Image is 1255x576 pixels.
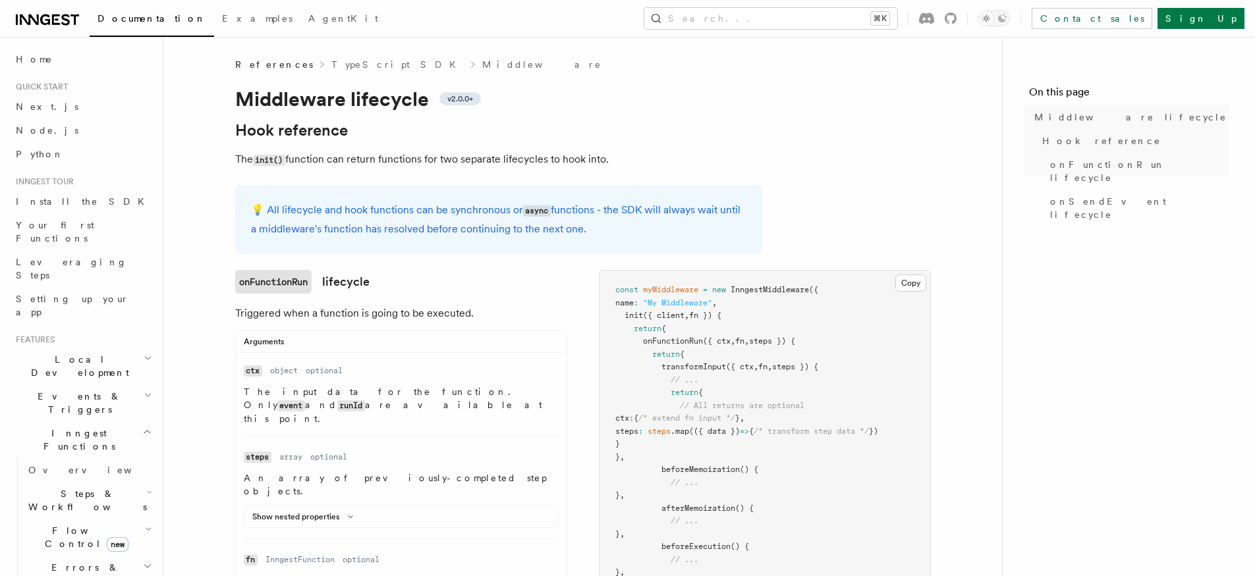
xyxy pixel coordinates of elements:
span: .map [671,427,689,436]
button: Show nested properties [252,511,358,522]
code: fn [244,554,258,565]
span: } [735,413,740,423]
span: init [625,311,643,320]
span: AgentKit [308,13,378,24]
span: Flow Control [23,524,145,550]
a: Leveraging Steps [11,250,155,287]
p: The function can return functions for two separate lifecycles to hook into. [235,150,762,169]
span: onSendEvent lifecycle [1050,195,1229,221]
span: fn [758,362,767,371]
span: }) [869,427,878,436]
button: Copy [895,275,926,292]
a: Python [11,142,155,166]
a: Middleware lifecycle [1029,105,1229,129]
span: steps }) { [749,336,795,346]
a: Next.js [11,95,155,118]
span: ({ ctx [703,336,731,346]
a: TypeScript SDK [331,58,464,71]
span: , [684,311,689,320]
button: Steps & Workflows [23,482,155,519]
span: Inngest tour [11,176,74,187]
span: transformInput [661,362,726,371]
span: return [671,388,698,397]
span: steps [648,427,671,436]
button: Search...⌘K [644,8,897,29]
span: Middleware lifecycle [1034,111,1227,124]
h1: Middleware lifecycle [235,87,762,111]
a: Hook reference [1037,129,1229,153]
span: () { [731,542,749,551]
span: () { [735,504,754,513]
span: ({ client [643,311,684,320]
a: onSendEvent lifecycle [1045,190,1229,226]
p: The input data for the function. Only and are available at this point. [244,385,559,425]
span: { [634,413,638,423]
span: new [107,537,128,552]
span: "My Middleware" [643,298,712,307]
span: afterMemoization [661,504,735,513]
span: name [615,298,634,307]
span: => [740,427,749,436]
span: fn }) { [689,311,721,320]
code: init() [253,155,285,166]
span: } [615,529,620,538]
span: return [652,350,680,359]
span: ({ ctx [726,362,754,371]
a: Hook reference [235,121,348,140]
code: steps [244,452,271,463]
span: v2.0.0+ [447,93,473,104]
a: Overview [23,458,155,482]
dd: optional [343,554,379,565]
span: // ... [671,478,698,487]
span: , [712,298,717,307]
span: beforeMemoization [661,465,740,474]
span: Overview [28,465,164,475]
span: , [754,362,758,371]
span: Setting up your app [16,294,129,317]
span: beforeExecution [661,542,731,551]
p: 💡 All lifecycle and hook functions can be synchronous or functions - the SDK will always wait unt... [251,201,746,238]
button: Local Development [11,348,155,384]
span: { [661,324,666,333]
span: : [634,298,638,307]
span: Examples [222,13,293,24]
span: References [235,58,313,71]
span: ({ [809,285,818,294]
button: Flow Controlnew [23,519,155,556]
span: Steps & Workflows [23,487,147,513]
a: Your first Functions [11,213,155,250]
a: Node.js [11,118,155,142]
span: return [634,324,661,333]
dd: object [270,365,298,376]
a: onFunctionRun lifecycle [1045,153,1229,190]
span: { [749,427,754,436]
span: } [615,439,620,448]
span: Hook reference [1042,134,1161,147]
span: , [620,529,625,538]
span: // ... [671,516,698,525]
p: Triggered when a function is going to be executed. [235,304,567,323]
span: Events & Triggers [11,390,144,416]
span: Next.js [16,101,78,112]
span: onFunctionRun [643,336,703,346]
span: const [615,285,638,294]
span: : [629,413,634,423]
code: ctx [244,365,262,377]
span: // ... [671,375,698,384]
code: event [277,400,305,411]
h4: On this page [1029,84,1229,105]
span: } [615,490,620,500]
span: Node.js [16,125,78,136]
a: Sign Up [1157,8,1244,29]
span: Inngest Functions [11,427,142,453]
span: } [615,452,620,461]
span: onFunctionRun lifecycle [1050,158,1229,184]
dd: optional [310,452,347,462]
span: (({ data }) [689,427,740,436]
span: ctx [615,413,629,423]
span: Install the SDK [16,196,152,207]
kbd: ⌘K [871,12,889,25]
span: /* transform step data */ [754,427,869,436]
button: Toggle dark mode [978,11,1010,26]
span: = [703,285,708,294]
